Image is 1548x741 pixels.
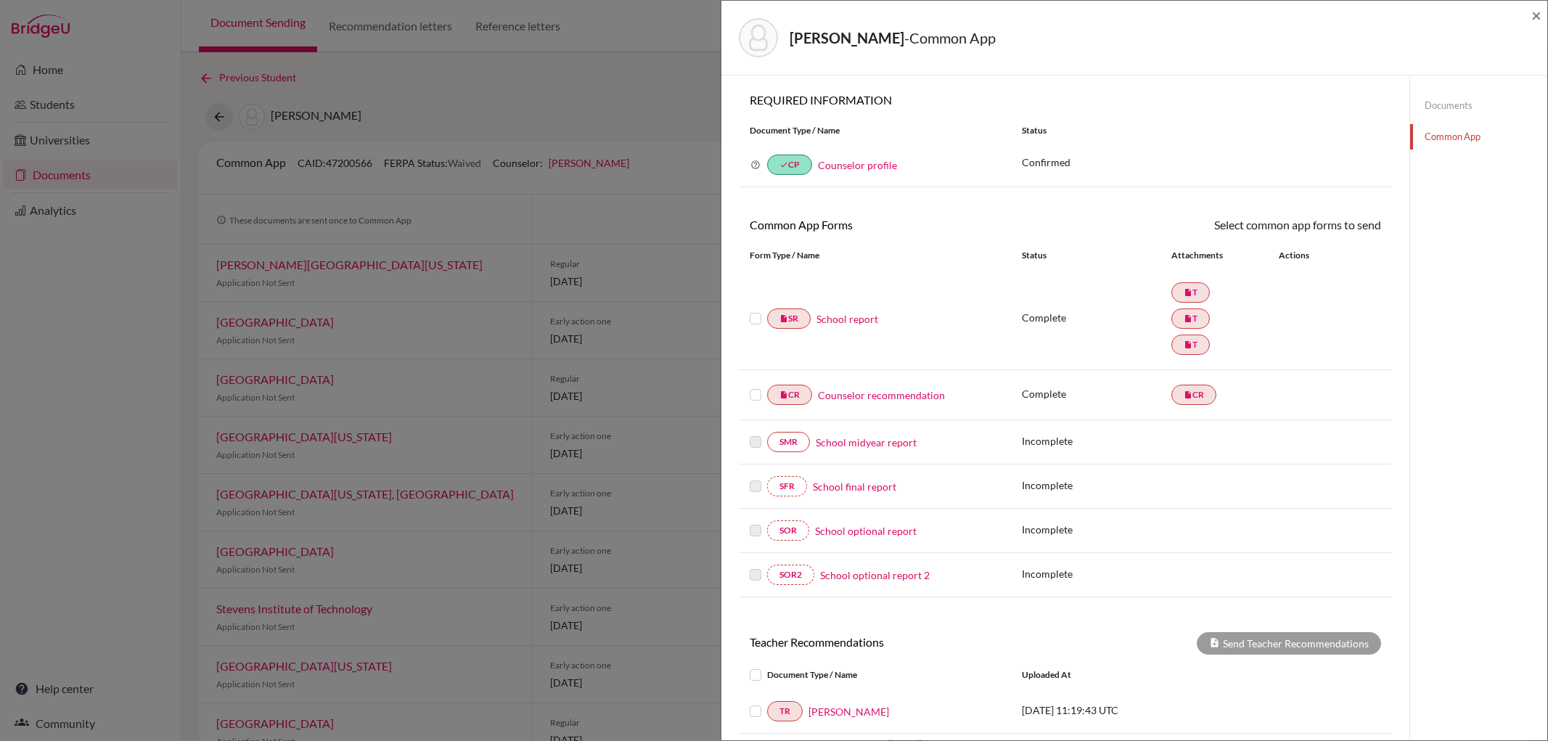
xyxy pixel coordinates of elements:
p: Incomplete [1022,433,1171,449]
a: insert_drive_fileT [1171,335,1210,355]
div: Status [1022,249,1171,262]
div: Send Teacher Recommendations [1197,632,1381,655]
i: insert_drive_file [1184,390,1192,399]
a: Common App [1410,124,1547,150]
a: School optional report [815,523,917,539]
strong: [PERSON_NAME] [790,29,904,46]
a: Counselor recommendation [818,388,945,403]
a: Counselor profile [818,159,897,171]
p: Incomplete [1022,478,1171,493]
a: School final report [813,479,896,494]
a: [PERSON_NAME] [808,704,889,719]
a: doneCP [767,155,812,175]
div: Actions [1261,249,1351,262]
div: Form Type / Name [739,249,1011,262]
p: Complete [1022,310,1171,325]
div: Document Type / Name [739,666,1011,684]
i: insert_drive_file [1184,314,1192,323]
button: Close [1531,7,1541,24]
a: insert_drive_fileCR [767,385,812,405]
a: insert_drive_fileT [1171,308,1210,329]
div: Select common app forms to send [1065,216,1392,234]
a: School optional report 2 [820,568,930,583]
a: Documents [1410,93,1547,118]
i: done [779,160,788,169]
i: insert_drive_file [1184,340,1192,349]
i: insert_drive_file [779,314,788,323]
a: insert_drive_fileCR [1171,385,1216,405]
i: insert_drive_file [1184,288,1192,297]
a: SOR2 [767,565,814,585]
a: SFR [767,476,807,496]
span: - Common App [904,29,996,46]
div: Uploaded at [1011,666,1229,684]
a: SOR [767,520,809,541]
i: insert_drive_file [779,390,788,399]
a: SMR [767,432,810,452]
div: Status [1011,124,1392,137]
h6: Common App Forms [739,218,1065,232]
span: × [1531,4,1541,25]
p: Confirmed [1022,155,1381,170]
div: Document Type / Name [739,124,1011,137]
p: [DATE] 11:19:43 UTC [1022,703,1218,718]
p: Incomplete [1022,522,1171,537]
a: insert_drive_fileSR [767,308,811,329]
a: School report [816,311,878,327]
p: Complete [1022,386,1171,401]
h6: Teacher Recommendations [739,635,1065,649]
p: Incomplete [1022,566,1171,581]
a: School midyear report [816,435,917,450]
a: TR [767,701,803,721]
h6: REQUIRED INFORMATION [739,93,1392,107]
a: insert_drive_fileT [1171,282,1210,303]
div: Attachments [1171,249,1261,262]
